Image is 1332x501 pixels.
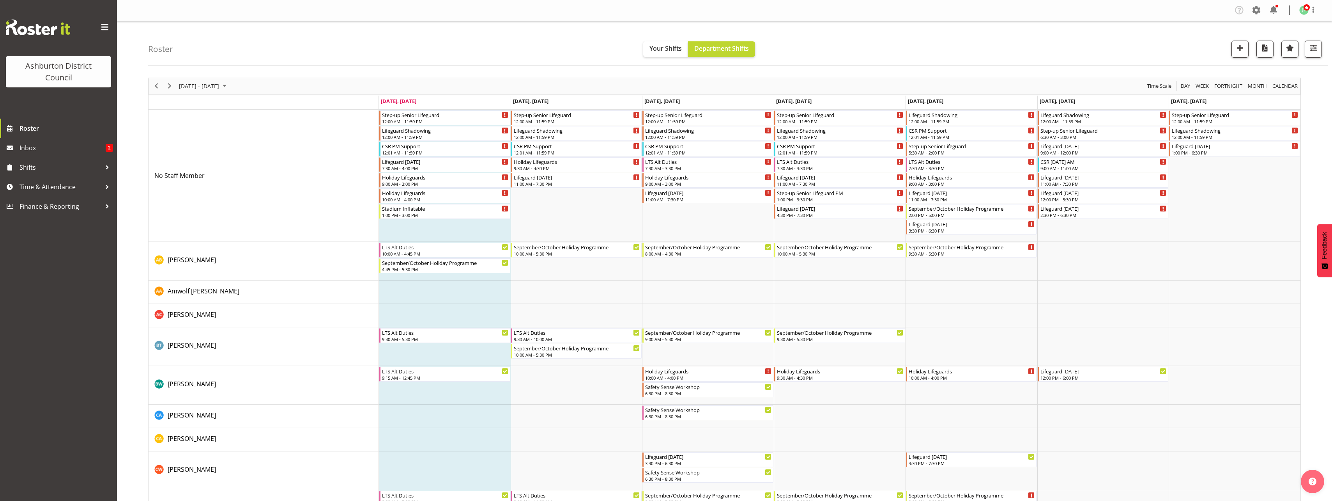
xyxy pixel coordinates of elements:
div: 12:00 AM - 11:59 PM [382,118,508,124]
div: Safety Sense Workshop [645,468,771,476]
div: Lifeguard [DATE] [777,204,903,212]
span: Finance & Reporting [19,201,101,212]
div: Charlie Wilson"s event - Lifeguard Wednesday Begin From Wednesday, October 1, 2025 at 3:30:00 PM ... [642,452,773,467]
span: Fortnight [1213,81,1243,91]
td: Amwolf Artz resource [149,281,379,304]
div: Step-up Senior Lifeguard [1040,126,1167,134]
div: Bella Wilson"s event - Holiday Lifeguards Begin From Friday, October 3, 2025 at 10:00:00 AM GMT+1... [906,367,1037,382]
div: Lifeguard [DATE] [1040,204,1167,212]
div: Bailey Tait"s event - LTS Alt Duties Begin From Tuesday, September 30, 2025 at 9:30:00 AM GMT+13:... [511,328,642,343]
div: 10:00 AM - 4:00 PM [909,375,1035,381]
span: Time & Attendance [19,181,101,193]
div: Step-up Senior Lifeguard [909,142,1035,150]
div: 12:00 PM - 5:30 PM [1040,196,1167,203]
div: No Staff Member"s event - Lifeguard Thursday Begin From Thursday, October 2, 2025 at 4:30:00 PM G... [774,204,905,219]
div: Bailey Tait"s event - September/October Holiday Programme Begin From Wednesday, October 1, 2025 a... [642,328,773,343]
div: No Staff Member"s event - CSR PM Support Begin From Monday, September 29, 2025 at 12:01:00 AM GMT... [379,142,510,156]
div: CSR PM Support [645,142,771,150]
h4: Roster [148,44,173,53]
div: 12:01 AM - 11:59 PM [382,149,508,156]
span: [DATE], [DATE] [1040,98,1075,105]
button: Fortnight [1213,81,1244,91]
div: No Staff Member"s event - Holiday Lifeguards Begin From Wednesday, October 1, 2025 at 9:00:00 AM ... [642,173,773,188]
div: September/October Holiday Programme [777,329,903,336]
div: September/October Holiday Programme [645,329,771,336]
div: Lifeguard [DATE] [909,453,1035,460]
div: No Staff Member"s event - Lifeguard Shadowing Begin From Monday, September 29, 2025 at 12:00:00 A... [379,126,510,141]
div: 12:00 AM - 11:59 PM [1172,134,1298,140]
div: Step-up Senior Lifeguard [382,111,508,119]
div: Holiday Lifeguards [382,189,508,197]
button: September 2025 [178,81,230,91]
button: Month [1271,81,1299,91]
span: Department Shifts [694,44,749,53]
div: 12:01 AM - 11:59 PM [777,149,903,156]
div: 9:00 AM - 5:30 PM [645,336,771,342]
div: 10:00 AM - 4:00 PM [645,375,771,381]
div: Bailey Tait"s event - September/October Holiday Programme Begin From Thursday, October 2, 2025 at... [774,328,905,343]
div: Alex Bateman"s event - September/October Holiday Programme Begin From Thursday, October 2, 2025 a... [774,243,905,258]
div: September/October Holiday Programme [909,491,1035,499]
div: 9:30 AM - 10:00 AM [514,336,640,342]
div: Charlie Wilson"s event - Lifeguard Friday Begin From Friday, October 3, 2025 at 3:30:00 PM GMT+13... [906,452,1037,467]
div: Step-up Senior Lifeguard [777,111,903,119]
img: john-tarry440.jpg [1299,5,1309,15]
div: 3:30 PM - 7:30 PM [909,460,1035,466]
div: Bella Wilson"s event - Safety Sense Workshop Begin From Wednesday, October 1, 2025 at 6:30:00 PM ... [642,382,773,397]
div: September/October Holiday Programme [645,243,771,251]
div: 12:00 AM - 11:59 PM [514,118,640,124]
div: CSR PM Support [777,142,903,150]
div: No Staff Member"s event - Lifeguard Saturday Begin From Saturday, October 4, 2025 at 11:00:00 AM ... [1038,173,1169,188]
div: No Staff Member"s event - Lifeguard Shadowing Begin From Sunday, October 5, 2025 at 12:00:00 AM G... [1169,126,1300,141]
div: Lifeguard [DATE] [645,189,771,197]
div: No Staff Member"s event - Step-up Senior Lifeguard Begin From Saturday, October 4, 2025 at 6:30:0... [1038,126,1169,141]
span: 2 [106,144,113,152]
div: No Staff Member"s event - Lifeguard Monday Begin From Monday, September 29, 2025 at 7:30:00 AM GM... [379,157,510,172]
div: No Staff Member"s event - Holiday Lifeguards Begin From Tuesday, September 30, 2025 at 9:30:00 AM... [511,157,642,172]
div: Holiday Lifeguards [514,158,640,165]
div: Lifeguard [DATE] [1040,367,1167,375]
a: [PERSON_NAME] [168,410,216,420]
div: 12:00 AM - 11:59 PM [514,134,640,140]
div: No Staff Member"s event - Lifeguard Saturday Begin From Saturday, October 4, 2025 at 9:00:00 AM G... [1038,142,1169,156]
div: No Staff Member"s event - Lifeguard Friday Begin From Friday, October 3, 2025 at 11:00:00 AM GMT+... [906,188,1037,203]
div: Lifeguard Shadowing [1040,111,1167,119]
div: September/October Holiday Programme [514,243,640,251]
div: No Staff Member"s event - Lifeguard Sunday Begin From Sunday, October 5, 2025 at 1:00:00 PM GMT+1... [1169,142,1300,156]
button: Filter Shifts [1305,41,1322,58]
div: 12:00 AM - 11:59 PM [1040,118,1167,124]
div: No Staff Member"s event - Lifeguard Shadowing Begin From Wednesday, October 1, 2025 at 12:00:00 A... [642,126,773,141]
div: 9:30 AM - 4:30 PM [514,165,640,171]
div: 5:30 AM - 2:00 PM [909,149,1035,156]
button: Download a PDF of the roster according to the set date range. [1256,41,1274,58]
a: [PERSON_NAME] [168,434,216,443]
span: [DATE], [DATE] [513,98,548,105]
div: Holiday Lifeguards [909,367,1035,375]
div: 12:00 PM - 6:00 PM [1040,375,1167,381]
span: [DATE], [DATE] [1171,98,1206,105]
div: 9:00 AM - 3:00 PM [382,181,508,187]
img: Rosterit website logo [6,20,70,35]
div: September/October Holiday Programme [777,243,903,251]
div: 8:00 AM - 4:30 PM [645,250,771,257]
span: Month [1247,81,1268,91]
button: Previous [151,81,162,91]
div: Sep 29 - Oct 05, 2025 [176,78,231,94]
div: No Staff Member"s event - CSR PM Support Begin From Wednesday, October 1, 2025 at 12:01:00 AM GMT... [642,142,773,156]
div: No Staff Member"s event - Lifeguard Tuesday Begin From Tuesday, September 30, 2025 at 11:00:00 AM... [511,173,642,188]
div: Holiday Lifeguards [909,173,1035,181]
div: 6:30 PM - 8:30 PM [645,476,771,482]
button: Your Shifts [643,41,688,57]
a: [PERSON_NAME] [168,465,216,474]
button: Timeline Month [1247,81,1268,91]
div: 2:00 PM - 5:00 PM [909,212,1035,218]
a: [PERSON_NAME] [168,255,216,265]
div: 7:30 AM - 4:00 PM [382,165,508,171]
div: Lifeguard Shadowing [514,126,640,134]
div: No Staff Member"s event - CSR PM Support Begin From Tuesday, September 30, 2025 at 12:01:00 AM GM... [511,142,642,156]
span: Day [1180,81,1191,91]
div: Alex Bateman"s event - September/October Holiday Programme Begin From Monday, September 29, 2025 ... [379,258,510,273]
span: Inbox [19,142,106,154]
div: No Staff Member"s event - Step-up Senior Lifeguard PM Begin From Thursday, October 2, 2025 at 1:0... [774,188,905,203]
